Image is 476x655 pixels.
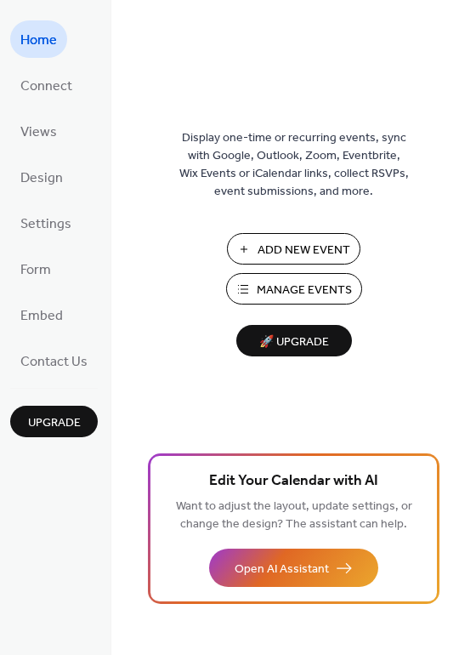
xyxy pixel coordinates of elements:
span: Contact Us [20,349,88,376]
span: Manage Events [257,282,352,299]
span: Open AI Assistant [235,561,329,578]
span: Settings [20,211,71,238]
span: Home [20,27,57,54]
span: Upgrade [28,414,81,432]
a: Design [10,158,73,196]
span: Display one-time or recurring events, sync with Google, Outlook, Zoom, Eventbrite, Wix Events or ... [179,129,409,201]
button: Manage Events [226,273,362,305]
span: Want to adjust the layout, update settings, or change the design? The assistant can help. [176,495,412,536]
a: Views [10,112,67,150]
span: 🚀 Upgrade [246,331,342,354]
a: Embed [10,296,73,333]
span: Form [20,257,51,284]
a: Connect [10,66,82,104]
button: Add New Event [227,233,360,265]
span: Embed [20,303,63,330]
a: Contact Us [10,342,98,379]
button: Upgrade [10,406,98,437]
a: Settings [10,204,82,242]
span: Add New Event [258,242,350,259]
a: Form [10,250,61,288]
button: Open AI Assistant [209,549,378,587]
span: Views [20,119,57,146]
a: Home [10,20,67,58]
button: 🚀 Upgrade [236,325,352,356]
span: Connect [20,73,72,100]
span: Design [20,165,63,192]
span: Edit Your Calendar with AI [209,470,378,493]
